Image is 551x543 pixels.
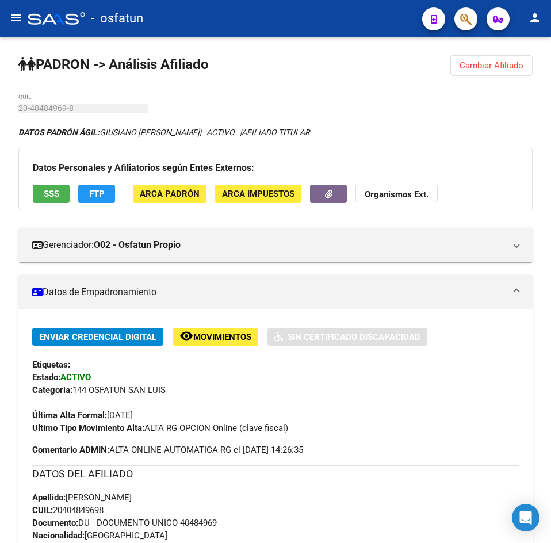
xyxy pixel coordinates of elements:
[242,128,310,137] span: AFILIADO TITULAR
[32,492,66,503] strong: Apellido:
[215,185,301,202] button: ARCA Impuestos
[133,185,206,202] button: ARCA Padrón
[32,466,519,482] h3: DATOS DEL AFILIADO
[32,505,53,515] strong: CUIL:
[32,530,85,541] strong: Nacionalidad:
[18,128,310,137] i: | ACTIVO |
[32,445,109,455] strong: Comentario ADMIN:
[89,189,105,200] span: FTP
[39,332,156,342] span: Enviar Credencial Digital
[32,492,132,503] span: [PERSON_NAME]
[18,275,533,309] mat-expansion-panel-header: Datos de Empadronamiento
[9,11,23,25] mat-icon: menu
[32,328,163,346] button: Enviar Credencial Digital
[33,160,518,176] h3: Datos Personales y Afiliatorios según Entes Externos:
[32,360,70,370] strong: Etiquetas:
[32,530,167,541] span: [GEOGRAPHIC_DATA]
[32,384,519,396] div: 144 OSFATUN SAN LUIS
[528,11,542,25] mat-icon: person
[32,410,107,420] strong: Última Alta Formal:
[32,518,78,528] strong: Documento:
[355,185,438,202] button: Organismos Ext.
[140,189,200,200] span: ARCA Padrón
[18,128,200,137] span: GIUSIANO [PERSON_NAME]
[94,239,181,251] strong: O02 - Osfatun Propio
[33,185,70,202] button: SSS
[32,410,133,420] span: [DATE]
[32,372,60,383] strong: Estado:
[32,423,144,433] strong: Ultimo Tipo Movimiento Alta:
[460,60,523,71] span: Cambiar Afiliado
[18,56,209,72] strong: PADRON -> Análisis Afiliado
[450,55,533,76] button: Cambiar Afiliado
[44,189,59,200] span: SSS
[267,328,427,346] button: Sin Certificado Discapacidad
[193,332,251,342] span: Movimientos
[32,385,72,395] strong: Categoria:
[32,423,288,433] span: ALTA RG OPCION Online (clave fiscal)
[32,505,104,515] span: 20404849698
[288,332,420,342] span: Sin Certificado Discapacidad
[32,518,217,528] span: DU - DOCUMENTO UNICO 40484969
[173,328,258,346] button: Movimientos
[32,239,505,251] mat-panel-title: Gerenciador:
[18,128,100,137] strong: DATOS PADRÓN ÁGIL:
[179,329,193,343] mat-icon: remove_red_eye
[78,185,115,202] button: FTP
[365,190,428,200] strong: Organismos Ext.
[222,189,294,200] span: ARCA Impuestos
[18,228,533,262] mat-expansion-panel-header: Gerenciador:O02 - Osfatun Propio
[32,286,505,299] mat-panel-title: Datos de Empadronamiento
[512,504,539,531] div: Open Intercom Messenger
[91,6,143,31] span: - osfatun
[60,372,91,383] strong: ACTIVO
[32,443,303,456] span: ALTA ONLINE AUTOMATICA RG el [DATE] 14:26:35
